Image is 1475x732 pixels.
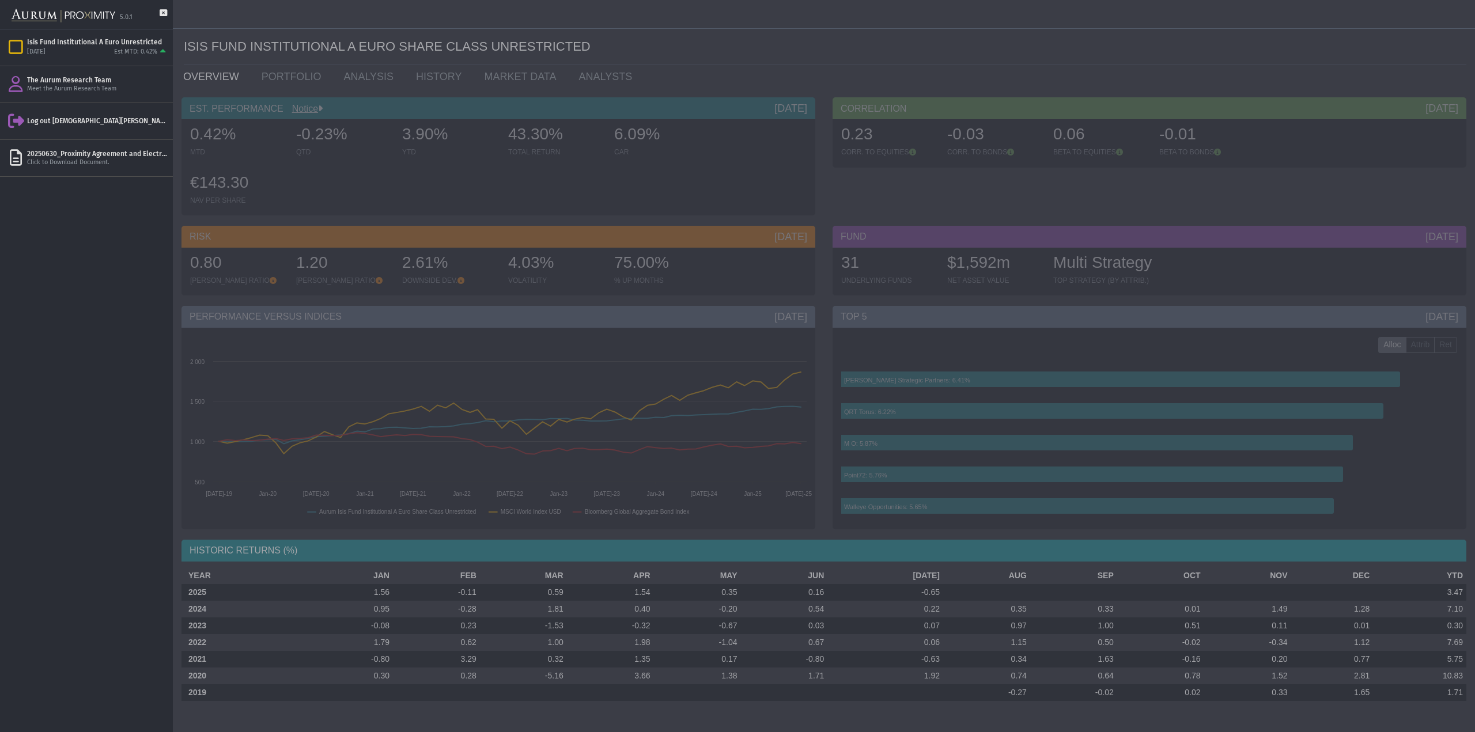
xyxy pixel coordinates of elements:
[1373,567,1466,584] th: YTD
[654,584,741,601] td: 0.35
[744,491,762,497] text: Jan-25
[1030,617,1117,634] td: 1.00
[120,13,133,22] div: 5.0.1
[480,584,567,601] td: 0.59
[1291,651,1373,667] td: 0.77
[27,116,168,126] div: Log out [DEMOGRAPHIC_DATA][PERSON_NAME]
[407,65,475,88] a: HISTORY
[114,48,157,56] div: Est MTD: 0.42%
[27,48,46,56] div: [DATE]
[844,503,928,510] text: Walleye Opportunities: 5.65%
[319,509,476,515] text: Aurum Isis Fund Institutional A Euro Share Class Unrestricted
[181,634,306,651] th: 2022
[1291,684,1373,701] td: 1.65
[480,634,567,651] td: 1.00
[190,196,285,205] div: NAV PER SHARE
[567,651,654,667] td: 1.35
[306,667,393,684] td: 0.30
[190,125,236,143] span: 0.42%
[614,276,709,285] div: % UP MONTHS
[181,617,306,634] th: 2023
[1053,147,1148,157] div: BETA TO EQUITIES
[27,149,168,158] div: 20250630_Proximity Agreement and Electronic Access Agreement (Signed).pdf
[306,584,393,601] td: 1.56
[195,479,205,486] text: 500
[567,667,654,684] td: 3.66
[647,491,665,497] text: Jan-24
[393,634,480,651] td: 0.62
[190,276,285,285] div: [PERSON_NAME] RATIO
[740,601,827,617] td: 0.54
[1425,101,1458,115] div: [DATE]
[1030,634,1117,651] td: 0.50
[841,147,936,157] div: CORR. TO EQUITIES
[827,634,943,651] td: 0.06
[785,491,812,497] text: [DATE]-25
[306,617,393,634] td: -0.08
[1373,584,1466,601] td: 3.47
[393,567,480,584] th: FEB
[833,306,1466,328] div: TOP 5
[1373,651,1466,667] td: 5.75
[181,306,815,328] div: PERFORMANCE VERSUS INDICES
[943,617,1030,634] td: 0.97
[654,634,741,651] td: -1.04
[1117,601,1204,617] td: 0.01
[181,540,1466,562] div: HISTORIC RETURNS (%)
[947,252,1042,276] div: $1,592m
[27,85,168,93] div: Meet the Aurum Research Team
[740,634,827,651] td: 0.67
[827,667,943,684] td: 1.92
[1291,601,1373,617] td: 1.28
[508,252,603,276] div: 4.03%
[740,567,827,584] th: JUN
[296,252,391,276] div: 1.20
[943,601,1030,617] td: 0.35
[567,584,654,601] td: 1.54
[1030,684,1117,701] td: -0.02
[184,29,1466,65] div: ISIS FUND INSTITUTIONAL A EURO SHARE CLASS UNRESTRICTED
[774,101,807,115] div: [DATE]
[402,147,497,157] div: YTD
[947,276,1042,285] div: NET ASSET VALUE
[614,147,709,157] div: CAR
[833,226,1466,248] div: FUND
[1373,634,1466,651] td: 7.69
[283,103,323,115] div: Notice
[827,651,943,667] td: -0.63
[1204,617,1291,634] td: 0.11
[1291,617,1373,634] td: 0.01
[508,276,603,285] div: VOLATILITY
[1117,634,1204,651] td: -0.02
[259,491,277,497] text: Jan-20
[453,491,471,497] text: Jan-22
[190,147,285,157] div: MTD
[550,491,568,497] text: Jan-23
[774,230,807,244] div: [DATE]
[402,123,497,147] div: 3.90%
[1030,601,1117,617] td: 0.33
[190,172,285,196] div: €143.30
[1030,651,1117,667] td: 1.63
[181,684,306,701] th: 2019
[1291,567,1373,584] th: DEC
[181,601,306,617] th: 2024
[335,65,407,88] a: ANALYSIS
[1159,123,1254,147] div: -0.01
[296,125,347,143] span: -0.23%
[475,65,570,88] a: MARKET DATA
[827,617,943,634] td: 0.07
[774,310,807,324] div: [DATE]
[400,491,426,497] text: [DATE]-21
[1053,252,1152,276] div: Multi Strategy
[508,123,603,147] div: 43.30%
[393,584,480,601] td: -0.11
[480,567,567,584] th: MAR
[508,147,603,157] div: TOTAL RETURN
[253,65,335,88] a: PORTFOLIO
[1030,667,1117,684] td: 0.64
[740,651,827,667] td: -0.80
[654,667,741,684] td: 1.38
[306,651,393,667] td: -0.80
[947,123,1042,147] div: -0.03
